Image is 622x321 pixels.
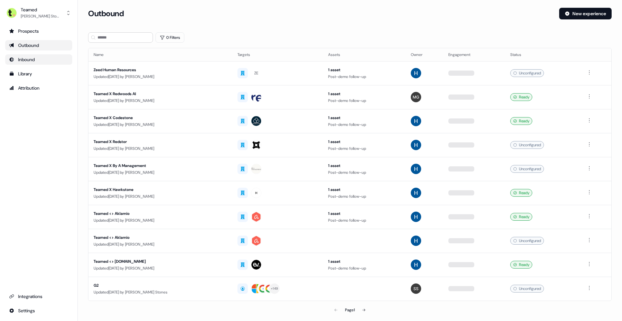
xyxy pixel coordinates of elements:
div: Zeed Human Resources [94,67,227,73]
div: Updated [DATE] by [PERSON_NAME] [94,73,227,80]
a: Go to integrations [5,305,72,316]
div: Ready [510,189,532,197]
div: Ready [510,261,532,269]
div: Inbound [9,56,68,63]
div: Settings [9,307,68,314]
img: Harry [411,116,421,126]
div: Teamed X Redstor [94,138,227,145]
img: Harry [411,212,421,222]
div: 1 asset [328,67,400,73]
div: Teamed <> Aklamio [94,210,227,217]
button: New experience [559,8,612,19]
img: Harry [411,260,421,270]
div: Post-demo follow-up [328,97,400,104]
img: Harry [411,164,421,174]
img: Harry [411,68,421,78]
div: Outbound [9,42,68,49]
div: 1 asset [328,258,400,265]
th: Status [505,48,580,61]
a: Go to Inbound [5,54,72,65]
div: Post-demo follow-up [328,217,400,224]
div: Post-demo follow-up [328,193,400,200]
img: Mollie [411,92,421,102]
div: Updated [DATE] by [PERSON_NAME] [94,121,227,128]
img: Harry [411,236,421,246]
div: Ready [510,93,532,101]
th: Targets [232,48,323,61]
div: Updated [DATE] by [PERSON_NAME] [94,169,227,176]
div: Teamed X Codestone [94,115,227,121]
img: Harry [411,140,421,150]
div: Prospects [9,28,68,34]
div: 1 asset [328,186,400,193]
img: Harry [411,188,421,198]
a: Go to outbound experience [5,40,72,50]
div: Updated [DATE] by [PERSON_NAME] Stones [94,289,227,295]
div: Updated [DATE] by [PERSON_NAME] [94,193,227,200]
img: Steen [411,283,421,294]
div: G2 [94,282,227,289]
div: Post-demo follow-up [328,121,400,128]
div: Page 1 [345,307,355,313]
div: Teamed X Hawkstone [94,186,227,193]
div: Teamed X By A Management [94,162,227,169]
div: Ready [510,117,532,125]
div: Unconfigured [510,237,544,245]
div: [PERSON_NAME] Stones [21,13,60,19]
div: Attribution [9,85,68,91]
div: Teamed <> [DOMAIN_NAME] [94,258,227,265]
div: 1 asset [328,91,400,97]
th: Owner [406,48,443,61]
div: Updated [DATE] by [PERSON_NAME] [94,145,227,152]
div: 1 asset [328,162,400,169]
a: Go to integrations [5,291,72,302]
div: Ready [510,213,532,221]
th: Assets [323,48,405,61]
div: 1 asset [328,210,400,217]
h3: Outbound [88,9,124,18]
div: Updated [DATE] by [PERSON_NAME] [94,265,227,271]
button: 0 Filters [155,32,184,43]
div: Teamed X Redwoods AI [94,91,227,97]
div: Teamed <> Aklamio [94,234,227,241]
th: Engagement [443,48,505,61]
div: Unconfigured [510,141,544,149]
div: Updated [DATE] by [PERSON_NAME] [94,97,227,104]
div: Unconfigured [510,285,544,293]
th: Name [88,48,232,61]
div: Teamed [21,6,60,13]
div: Integrations [9,293,68,300]
div: Updated [DATE] by [PERSON_NAME] [94,241,227,248]
div: Unconfigured [510,69,544,77]
button: Teamed[PERSON_NAME] Stones [5,5,72,21]
div: Post-demo follow-up [328,145,400,152]
div: Updated [DATE] by [PERSON_NAME] [94,217,227,224]
a: Go to attribution [5,83,72,93]
div: ZE [254,70,258,76]
div: Post-demo follow-up [328,265,400,271]
a: Go to prospects [5,26,72,36]
div: 1 asset [328,138,400,145]
div: Post-demo follow-up [328,73,400,80]
div: + 149 [271,286,278,292]
div: Post-demo follow-up [328,169,400,176]
a: Go to templates [5,69,72,79]
div: 1 asset [328,115,400,121]
div: Library [9,71,68,77]
div: Unconfigured [510,165,544,173]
